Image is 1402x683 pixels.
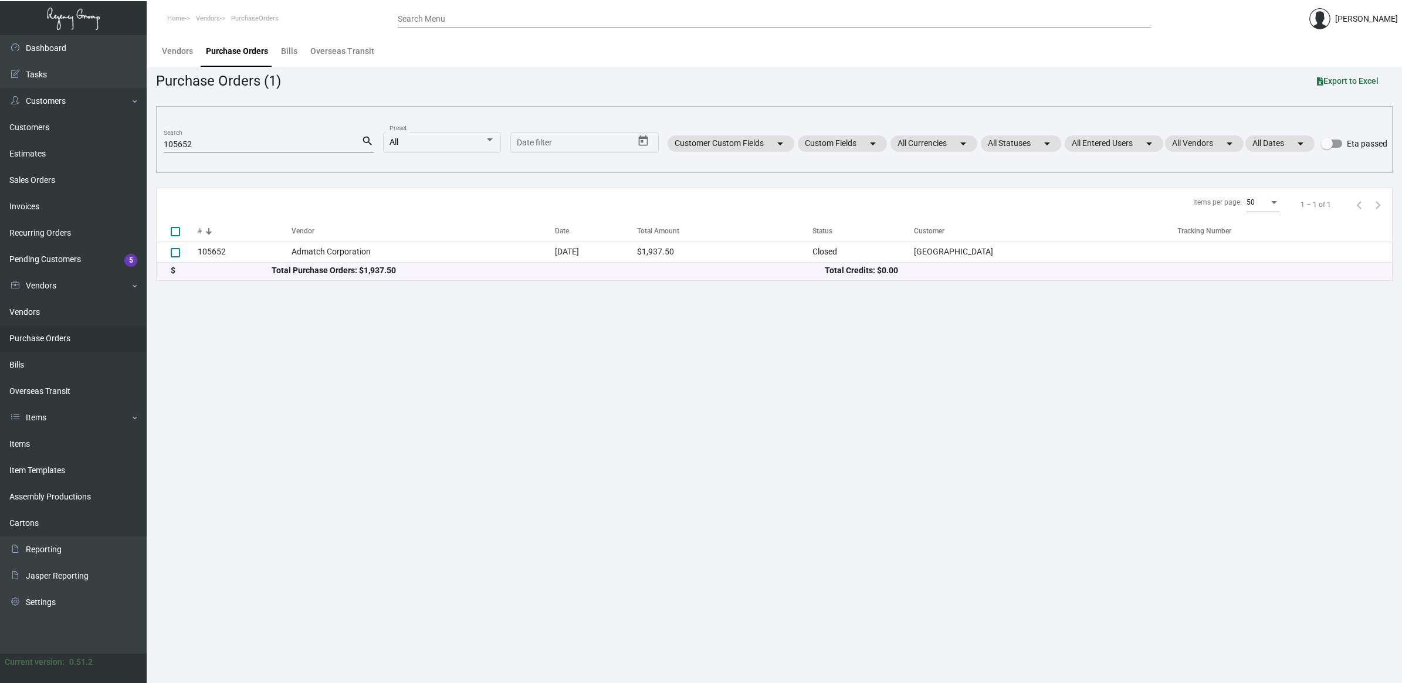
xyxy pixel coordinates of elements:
[156,70,281,91] div: Purchase Orders (1)
[1142,137,1156,151] mat-icon: arrow_drop_down
[1165,135,1244,152] mat-chip: All Vendors
[1247,199,1279,207] mat-select: Items per page:
[1245,135,1315,152] mat-chip: All Dates
[890,135,977,152] mat-chip: All Currencies
[69,656,93,668] div: 0.51.2
[563,138,619,148] input: End date
[292,242,555,262] td: Admatch Corporation
[198,226,202,236] div: #
[162,45,193,57] div: Vendors
[198,242,292,262] td: 105652
[1369,195,1387,214] button: Next page
[914,242,1177,262] td: [GEOGRAPHIC_DATA]
[555,242,637,262] td: [DATE]
[1247,198,1255,206] span: 50
[825,264,1378,277] div: Total Credits: $0.00
[1293,137,1308,151] mat-icon: arrow_drop_down
[1309,8,1330,29] img: admin@bootstrapmaster.com
[1317,76,1379,86] span: Export to Excel
[637,226,679,236] div: Total Amount
[1350,195,1369,214] button: Previous page
[196,15,220,22] span: Vendors
[956,137,970,151] mat-icon: arrow_drop_down
[206,45,268,57] div: Purchase Orders
[798,135,887,152] mat-chip: Custom Fields
[231,15,279,22] span: PurchaseOrders
[390,137,398,147] span: All
[1193,197,1242,208] div: Items per page:
[1040,137,1054,151] mat-icon: arrow_drop_down
[914,226,944,236] div: Customer
[1347,137,1387,151] span: Eta passed
[517,138,553,148] input: Start date
[1177,226,1231,236] div: Tracking Number
[167,15,185,22] span: Home
[272,264,825,277] div: Total Purchase Orders: $1,937.50
[1065,135,1163,152] mat-chip: All Entered Users
[866,137,880,151] mat-icon: arrow_drop_down
[812,242,914,262] td: Closed
[1301,199,1331,210] div: 1 – 1 of 1
[1222,137,1237,151] mat-icon: arrow_drop_down
[171,264,272,277] div: $
[773,137,787,151] mat-icon: arrow_drop_down
[634,132,653,151] button: Open calendar
[637,242,812,262] td: $1,937.50
[812,226,832,236] div: Status
[292,226,314,236] div: Vendor
[5,656,65,668] div: Current version:
[981,135,1061,152] mat-chip: All Statuses
[555,226,569,236] div: Date
[1335,13,1398,25] div: [PERSON_NAME]
[310,45,374,57] div: Overseas Transit
[668,135,794,152] mat-chip: Customer Custom Fields
[361,134,374,148] mat-icon: search
[281,45,297,57] div: Bills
